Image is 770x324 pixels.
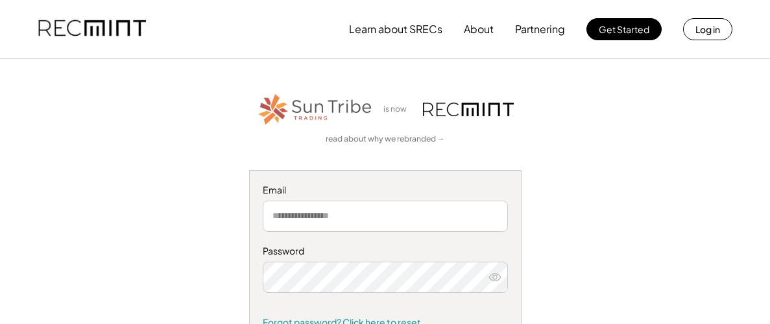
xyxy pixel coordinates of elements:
img: STT_Horizontal_Logo%2B-%2BColor.png [257,92,374,127]
a: read about why we rebranded → [326,134,445,145]
button: Get Started [586,18,662,40]
div: is now [380,104,416,115]
button: Partnering [515,16,565,42]
img: recmint-logotype%403x.png [38,7,146,51]
div: Password [263,245,508,258]
button: Learn about SRECs [349,16,442,42]
button: About [464,16,494,42]
img: recmint-logotype%403x.png [423,103,514,116]
button: Log in [683,18,732,40]
div: Email [263,184,508,197]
